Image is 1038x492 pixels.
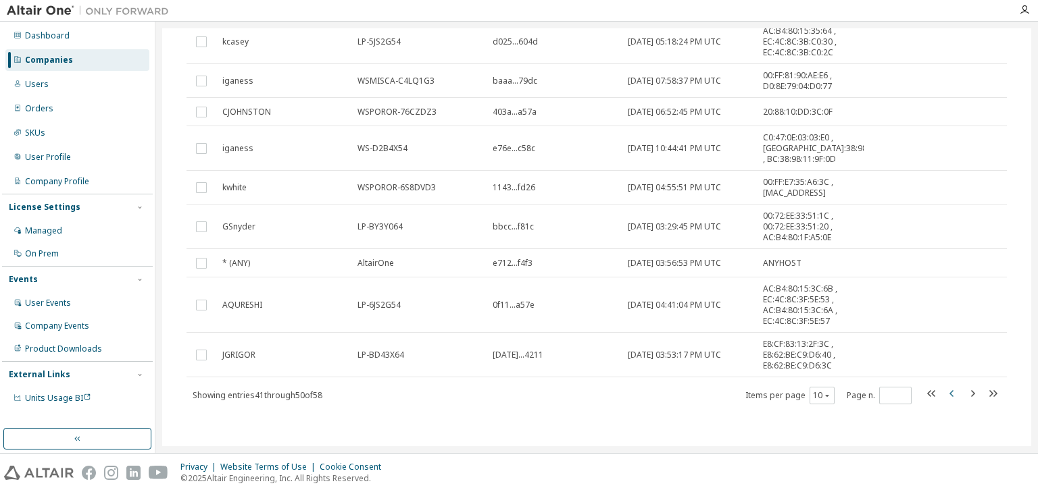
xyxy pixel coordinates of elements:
div: Product Downloads [25,344,102,354]
span: [DATE] 03:56:53 PM UTC [628,258,721,269]
span: iganess [222,143,253,154]
span: Page n. [847,387,912,404]
span: 0f11...a57e [493,300,535,310]
span: WSPOROR-6S8DVD3 [357,182,436,193]
span: [DATE]...4211 [493,350,543,360]
img: instagram.svg [104,466,118,480]
span: kcasey [222,36,249,47]
div: User Events [25,298,71,308]
span: LP-BY3Y064 [357,221,403,232]
span: d025...604d [493,36,538,47]
span: [DATE] 04:41:04 PM UTC [628,300,721,310]
span: Showing entries 41 through 50 of 58 [193,389,322,401]
span: [DATE] 03:53:17 PM UTC [628,350,721,360]
span: 20:88:10:DD:3C:0F [763,107,833,117]
span: C0:47:0E:03:03:E0 , [GEOGRAPHIC_DATA]:38:98:11:9F:09 , BC:38:98:11:9F:0D [763,132,901,165]
span: CJOHNSTON [222,107,271,117]
img: altair_logo.svg [4,466,74,480]
div: SKUs [25,128,45,138]
span: [DATE] 10:44:41 PM UTC [628,143,721,154]
span: E8:CF:83:13:2F:3C , E8:62:BE:C9:D6:40 , E8:62:BE:C9:D6:3C [763,339,858,371]
span: WSMISCA-C4LQ1G3 [357,76,435,86]
span: [DATE] 06:52:45 PM UTC [628,107,721,117]
img: linkedin.svg [126,466,141,480]
span: 00:FF:E7:35:A6:3C , [MAC_ADDRESS] [763,177,858,198]
span: [DATE] 03:29:45 PM UTC [628,221,721,232]
span: LP-6JS2G54 [357,300,401,310]
div: Managed [25,225,62,236]
span: kwhite [222,182,247,193]
div: License Settings [9,202,80,213]
span: [DATE] 05:18:24 PM UTC [628,36,721,47]
div: Companies [25,55,73,65]
div: Events [9,274,38,285]
span: 1143...fd26 [493,182,535,193]
span: AC:B4:80:15:35:64 , EC:4C:8C:3B:C0:30 , EC:4C:8C:3B:C0:2C [763,26,858,58]
span: * (ANY) [222,258,250,269]
span: JGRIGOR [222,350,255,360]
span: baaa...79dc [493,76,537,86]
div: User Profile [25,152,71,163]
span: e712...f4f3 [493,258,533,269]
div: Dashboard [25,30,70,41]
span: WSPOROR-76CZDZ3 [357,107,437,117]
span: 403a...a57a [493,107,537,117]
span: iganess [222,76,253,86]
span: ANYHOST [763,258,801,269]
span: Units Usage BI [25,392,91,404]
div: Company Profile [25,176,89,187]
span: WS-D2B4X54 [357,143,407,154]
span: 00:FF:81:90:AE:E6 , D0:8E:79:04:D0:77 [763,70,858,92]
div: Orders [25,103,53,114]
span: 00:72:EE:33:51:1C , 00:72:EE:33:51:20 , AC:B4:80:1F:A5:0E [763,211,858,243]
button: 10 [813,390,831,401]
div: Company Events [25,321,89,331]
img: Altair One [7,4,176,18]
span: Items per page [745,387,835,404]
span: GSnyder [222,221,255,232]
div: Cookie Consent [320,462,389,472]
div: Users [25,79,49,90]
span: e76e...c58c [493,143,535,154]
span: LP-5JS2G54 [357,36,401,47]
span: bbcc...f81c [493,221,534,232]
span: [DATE] 07:58:37 PM UTC [628,76,721,86]
p: © 2025 Altair Engineering, Inc. All Rights Reserved. [180,472,389,484]
div: Website Terms of Use [220,462,320,472]
span: AltairOne [357,258,394,269]
div: External Links [9,369,70,380]
div: On Prem [25,248,59,259]
img: facebook.svg [82,466,96,480]
span: AQURESHI [222,300,262,310]
span: [DATE] 04:55:51 PM UTC [628,182,721,193]
div: Privacy [180,462,220,472]
span: AC:B4:80:15:3C:6B , EC:4C:8C:3F:5E:53 , AC:B4:80:15:3C:6A , EC:4C:8C:3F:5E:57 [763,283,858,327]
img: youtube.svg [149,466,168,480]
span: LP-BD43X64 [357,350,404,360]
